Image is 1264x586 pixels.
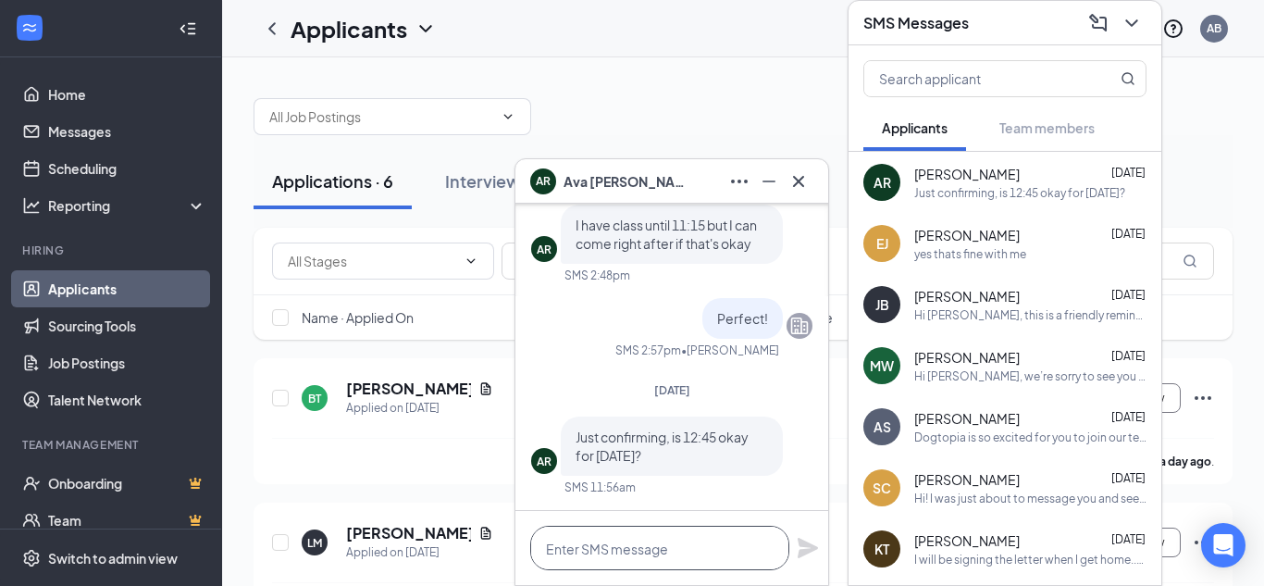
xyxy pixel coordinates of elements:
[48,381,206,418] a: Talent Network
[48,465,206,502] a: OnboardingCrown
[876,234,888,253] div: EJ
[576,429,749,464] span: Just confirming, is 12:45 okay for [DATE]?
[48,549,178,567] div: Switch to admin view
[787,170,810,193] svg: Cross
[48,344,206,381] a: Job Postings
[914,430,1146,445] div: Dogtopia is so excited for you to join our team! Do you know anyone else who might be interested ...
[1192,531,1214,554] svg: Ellipses
[48,113,206,150] a: Messages
[717,310,768,327] span: Perfect!
[48,307,206,344] a: Sourcing Tools
[758,170,780,193] svg: Minimize
[914,368,1146,384] div: Hi [PERSON_NAME], we’re sorry to see you go! Your meeting with Dogtopia for Canine Coach / Playro...
[464,254,478,268] svg: ChevronDown
[788,315,811,337] svg: Company
[48,270,206,307] a: Applicants
[754,167,784,196] button: Minimize
[875,295,889,314] div: JB
[882,119,948,136] span: Applicants
[914,409,1020,428] span: [PERSON_NAME]
[914,491,1146,506] div: Hi! I was just about to message you and see how everything went! How far did you get with connect...
[302,308,414,327] span: Name · Applied On
[1117,8,1146,38] button: ChevronDown
[22,437,203,453] div: Team Management
[797,537,819,559] svg: Plane
[654,383,690,397] span: [DATE]
[308,391,321,406] div: BT
[1162,18,1184,40] svg: QuestionInfo
[48,196,207,215] div: Reporting
[576,217,757,252] span: I have class until 11:15 but I can come right after if that's okay
[1192,387,1214,409] svg: Ellipses
[615,343,681,358] div: SMS 2:57pm
[179,19,197,38] svg: Collapse
[1084,8,1113,38] button: ComposeMessage
[728,170,750,193] svg: Ellipses
[346,379,471,399] h5: [PERSON_NAME]
[1111,410,1146,424] span: [DATE]
[564,268,630,283] div: SMS 2:48pm
[537,454,551,469] div: AR
[914,552,1146,567] div: I will be signing the letter when I get home..didn't see it til late last night
[874,173,891,192] div: AR
[1159,455,1211,468] b: a day ago
[914,226,1020,244] span: [PERSON_NAME]
[1201,523,1245,567] div: Open Intercom Messenger
[1111,288,1146,302] span: [DATE]
[20,19,39,37] svg: WorkstreamLogo
[914,185,1125,201] div: Just confirming, is 12:45 okay for [DATE]?
[914,246,1026,262] div: yes thats fine with me
[346,399,493,418] div: Applied on [DATE]
[914,165,1020,183] span: [PERSON_NAME]
[873,479,891,497] div: SC
[1111,349,1146,363] span: [DATE]
[307,535,322,551] div: LM
[914,287,1020,305] span: [PERSON_NAME]
[288,251,456,271] input: All Stages
[478,526,493,541] svg: Document
[874,418,891,436] div: AS
[445,169,552,193] div: Interviews · 11
[914,307,1146,323] div: Hi [PERSON_NAME], this is a friendly reminder. Your meeting with Dogtopia for Rover / Dog Daycare...
[564,171,693,192] span: Ava [PERSON_NAME]
[1087,12,1109,34] svg: ComposeMessage
[1207,20,1221,36] div: AB
[22,549,41,567] svg: Settings
[564,480,636,495] div: SMS 11:56am
[415,18,437,40] svg: ChevronDown
[48,150,206,187] a: Scheduling
[478,381,493,396] svg: Document
[1111,532,1146,546] span: [DATE]
[914,470,1020,489] span: [PERSON_NAME]
[502,243,596,280] button: Filter Filters
[272,169,393,193] div: Applications · 6
[914,531,1020,550] span: [PERSON_NAME]
[1183,254,1197,268] svg: MagnifyingGlass
[870,356,894,375] div: MW
[1121,71,1135,86] svg: MagnifyingGlass
[291,13,407,44] h1: Applicants
[1111,227,1146,241] span: [DATE]
[1121,12,1143,34] svg: ChevronDown
[681,343,779,358] span: • [PERSON_NAME]
[784,167,813,196] button: Cross
[22,243,203,258] div: Hiring
[346,523,471,543] h5: [PERSON_NAME]
[269,106,493,127] input: All Job Postings
[874,540,889,558] div: KT
[864,61,1084,96] input: Search applicant
[863,13,969,33] h3: SMS Messages
[48,502,206,539] a: TeamCrown
[914,348,1020,367] span: [PERSON_NAME]
[501,109,515,124] svg: ChevronDown
[346,543,493,562] div: Applied on [DATE]
[999,119,1095,136] span: Team members
[1111,166,1146,180] span: [DATE]
[1111,471,1146,485] span: [DATE]
[48,76,206,113] a: Home
[261,18,283,40] svg: ChevronLeft
[537,242,551,257] div: AR
[22,196,41,215] svg: Analysis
